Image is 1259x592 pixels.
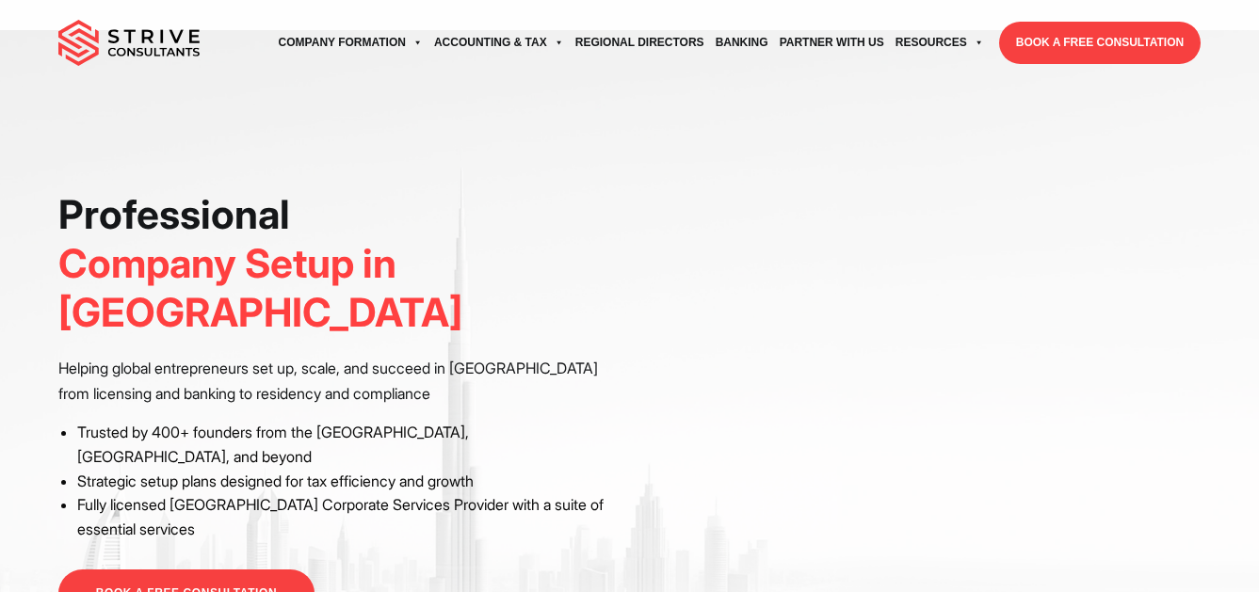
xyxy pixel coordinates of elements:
span: Company Setup in [GEOGRAPHIC_DATA] [58,239,462,336]
img: main-logo.svg [58,20,200,67]
a: Banking [710,17,774,69]
a: Partner with Us [774,17,890,69]
p: Helping global entrepreneurs set up, scale, and succeed in [GEOGRAPHIC_DATA] from licensing and b... [58,356,616,406]
h1: Professional [58,190,616,337]
a: Resources [890,17,990,69]
a: BOOK A FREE CONSULTATION [999,22,1201,64]
a: Company Formation [273,17,428,69]
a: Regional Directors [570,17,710,69]
li: Trusted by 400+ founders from the [GEOGRAPHIC_DATA], [GEOGRAPHIC_DATA], and beyond [77,421,616,469]
li: Fully licensed [GEOGRAPHIC_DATA] Corporate Services Provider with a suite of essential services [77,493,616,541]
iframe: <br /> [644,190,1202,504]
a: Accounting & Tax [428,17,570,69]
li: Strategic setup plans designed for tax efficiency and growth [77,470,616,494]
